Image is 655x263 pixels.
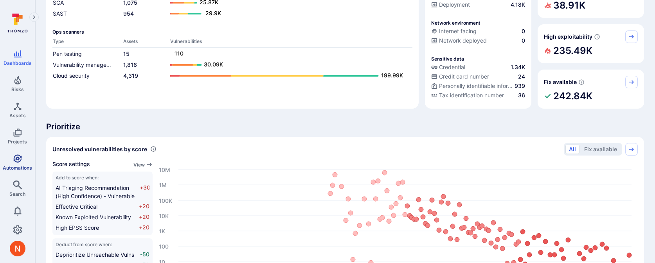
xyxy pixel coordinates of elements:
[439,82,513,90] span: Personally identifiable information (PII)
[553,43,592,59] h2: 235.49K
[544,78,577,86] span: Fix available
[439,37,487,45] span: Network deployed
[140,250,149,259] span: -50
[123,72,138,79] a: 4,319
[11,86,24,92] span: Risks
[159,243,169,249] text: 100
[53,50,82,57] a: Pen testing
[553,88,592,104] h2: 242.84K
[205,10,221,16] text: 29.9K
[204,61,223,68] text: 30.09K
[431,82,513,90] div: Personally identifiable information (PII)
[56,184,135,199] span: AI Triaging Recommendation (High Confidence) - Vulnerable
[150,145,157,153] div: Number of vulnerabilities in status 'Open' 'Triaged' and 'In process' grouped by score
[431,37,487,45] div: Network deployed
[53,72,90,79] a: Cloud security
[123,38,170,48] th: Assets
[8,139,27,145] span: Projects
[431,63,465,71] div: Credential
[431,63,525,71] a: Credential1.34K
[431,73,525,82] div: Evidence indicative of processing credit card numbers
[538,24,644,63] div: High exploitability
[439,63,465,71] span: Credential
[56,214,131,220] span: Known Exploited Vulnerability
[52,160,90,168] span: Score settings
[123,61,137,68] a: 1,816
[56,175,149,181] span: Add to score when:
[56,224,99,231] span: High EPSS Score
[431,27,477,35] div: Internet facing
[565,145,579,154] button: All
[439,73,489,81] span: Credit card number
[133,160,153,168] a: View
[431,1,470,9] div: Deployment
[140,184,149,200] span: +30
[431,27,525,37] div: Evidence that an asset is internet facing
[522,37,525,45] span: 0
[175,50,184,57] text: 110
[133,162,153,168] button: View
[431,91,525,101] div: Evidence indicative of processing tax identification numbers
[159,197,172,204] text: 100K
[439,27,477,35] span: Internet facing
[159,227,165,234] text: 1K
[431,37,525,45] a: Network deployed0
[515,82,525,90] span: 939
[9,113,26,118] span: Assets
[56,203,97,210] span: Effective Critical
[439,1,470,9] span: Deployment
[431,63,525,73] div: Evidence indicative of handling user or service credentials
[522,27,525,35] span: 0
[139,202,149,211] span: +20
[3,165,32,171] span: Automations
[431,1,525,9] a: Deployment4.18K
[439,91,504,99] span: Tax identification number
[518,91,525,99] span: 36
[123,10,134,17] a: 954
[170,38,412,48] th: Vulnerabilities
[52,29,412,35] span: Ops scanners
[10,241,25,256] img: ACg8ocIprwjrgDQnDsNSk9Ghn5p5-B8DpAKWoJ5Gi9syOE4K59tr4Q=s96-c
[4,60,32,66] span: Dashboards
[594,34,600,40] svg: EPSS score ≥ 0.7
[431,91,504,99] div: Tax identification number
[381,72,403,79] text: 199.99K
[581,145,621,154] button: Fix available
[46,121,644,132] span: Prioritize
[159,166,170,173] text: 10M
[139,224,149,232] span: +20
[431,20,480,26] p: Network environment
[431,73,525,81] a: Credit card number24
[431,56,464,62] p: Sensitive data
[53,61,119,68] a: Vulnerability management
[159,181,167,188] text: 1M
[511,63,525,71] span: 1.34K
[511,1,525,9] span: 4.18K
[170,9,405,18] a: 29.9K
[170,49,405,59] a: 110
[159,212,169,219] text: 10K
[538,70,644,109] div: Fix available
[431,1,525,10] div: Configured deployment pipeline
[431,91,525,99] a: Tax identification number36
[544,33,592,41] span: High exploitability
[170,60,405,70] a: 30.09K
[431,37,525,46] div: Evidence that the asset is packaged and deployed somewhere
[31,14,37,21] i: Expand navigation menu
[29,13,39,22] button: Expand navigation menu
[56,251,134,258] span: Deprioritize Unreachable Vulns
[139,213,149,221] span: +20
[170,71,405,81] a: 199.99K
[52,38,123,48] th: Type
[578,79,585,85] svg: Vulnerabilities with fix available
[52,145,147,153] span: Unresolved vulnerabilities by score
[431,27,525,35] a: Internet facing0
[56,242,149,247] span: Deduct from score when:
[9,191,25,197] span: Search
[518,73,525,81] span: 24
[431,73,489,81] div: Credit card number
[431,82,525,91] div: Evidence indicative of processing personally identifiable information
[53,10,67,17] a: SAST
[10,241,25,256] div: Neeren Patki
[431,82,525,90] a: Personally identifiable information (PII)939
